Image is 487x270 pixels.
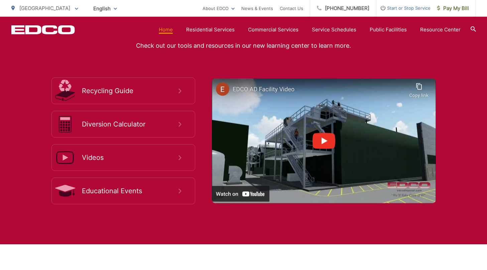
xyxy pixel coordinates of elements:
[82,120,178,128] span: Diversion Calculator
[82,187,178,195] span: Educational Events
[51,111,195,138] a: Diversion Calculator
[82,154,178,162] span: Videos
[186,26,235,34] a: Residential Services
[280,4,303,12] a: Contact Us
[420,26,461,34] a: Resource Center
[11,25,75,34] a: EDCD logo. Return to the homepage.
[51,144,195,171] a: Videos
[11,41,476,51] p: Check out our tools and resources in our new learning center to learn more.
[51,77,195,104] a: Recycling Guide
[248,26,298,34] a: Commercial Services
[312,26,356,34] a: Service Schedules
[159,26,173,34] a: Home
[241,4,273,12] a: News & Events
[88,3,122,14] span: English
[370,26,407,34] a: Public Facilities
[82,87,178,95] span: Recycling Guide
[437,4,469,12] span: Pay My Bill
[51,178,195,204] a: Educational Events
[203,4,235,12] a: About EDCO
[19,5,70,11] span: [GEOGRAPHIC_DATA]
